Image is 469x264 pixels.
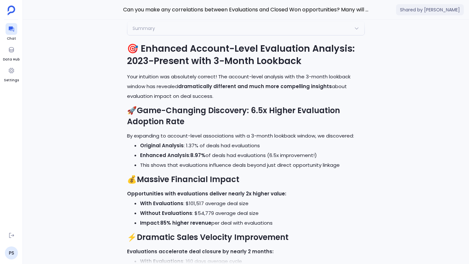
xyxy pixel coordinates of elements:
li: : per deal with evaluations [140,218,365,228]
strong: With Evaluations [140,200,183,207]
strong: Without Evaluations [140,210,192,217]
strong: 85% higher revenue [160,219,211,226]
strong: Game-Changing Discovery: 6.5x Higher Evaluation Adoption Rate [127,105,340,127]
li: : $54,779 average deal size [140,208,365,218]
li: : $101,517 average deal size [140,199,365,208]
strong: dramatically different and much more compelling insights [178,83,332,90]
h2: ⚡ [127,232,365,243]
span: Data Hub [3,57,20,62]
strong: Enhanced Analysis [140,152,189,159]
span: Can you make any correlations between Evaluations and Closed Won opportunities? Many will have an... [123,6,369,14]
img: petavue logo [7,6,15,15]
strong: Impact [140,219,159,226]
a: Data Hub [3,44,20,62]
a: Chat [6,23,17,41]
strong: Dramatic Sales Velocity Improvement [137,232,289,243]
p: Your intuition was absolutely correct! The account-level analysis with the 3-month lookback windo... [127,72,365,101]
strong: Massive Financial Impact [137,174,239,185]
li: : 1.37% of deals had evaluations [140,141,365,151]
h1: 🎯 Enhanced Account-Level Evaluation Analysis: 2023-Present with 3-Month Lookback [127,43,365,67]
p: By expanding to account-level associations with a 3-month lookback window, we discovered: [127,131,365,141]
span: Chat [6,36,17,41]
li: This shows that evaluations influence deals beyond just direct opportunity linkage [140,160,365,170]
h2: 🚀 [127,105,365,127]
li: : of deals had evaluations (6.5x improvement!) [140,151,365,160]
span: Settings [4,78,19,83]
a: Settings [4,65,19,83]
a: PS [5,246,18,259]
h2: 💰 [127,174,365,185]
strong: Opportunities with evaluations deliver nearly 2x higher value: [127,190,286,197]
span: Shared by [PERSON_NAME] [396,4,464,15]
strong: Evaluations accelerate deal closure by nearly 2 months: [127,248,274,255]
strong: 8.97% [190,152,206,159]
strong: Original Analysis [140,142,184,149]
